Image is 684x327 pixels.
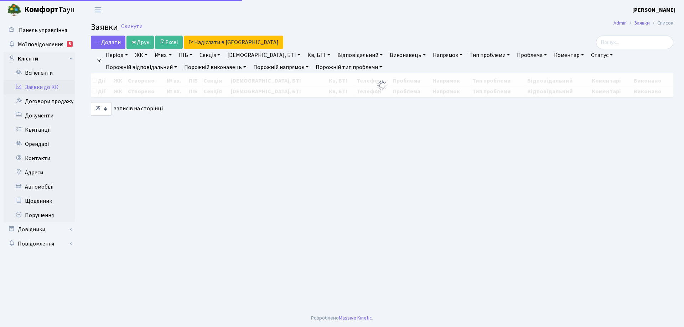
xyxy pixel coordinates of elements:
a: № вх. [152,49,175,61]
a: Панель управління [4,23,75,37]
a: Excel [155,36,183,49]
a: Всі клієнти [4,66,75,80]
a: Кв, БТІ [305,49,333,61]
a: ПІБ [176,49,195,61]
a: Admin [613,19,627,27]
span: Додати [95,38,121,46]
nav: breadcrumb [603,16,684,31]
a: Клієнти [4,52,75,66]
b: Комфорт [24,4,58,15]
a: Повідомлення [4,237,75,251]
a: Проблема [514,49,550,61]
a: Порушення [4,208,75,222]
a: Адреси [4,165,75,180]
a: Мої повідомлення5 [4,37,75,52]
span: Заявки [91,21,118,33]
li: Список [650,19,673,27]
a: Щоденник [4,194,75,208]
a: Відповідальний [335,49,385,61]
label: записів на сторінці [91,102,163,116]
a: Додати [91,36,125,49]
a: Заявки [634,19,650,27]
a: Massive Kinetic [339,314,372,322]
a: Заявки до КК [4,80,75,94]
a: Коментар [551,49,587,61]
a: Порожній тип проблеми [313,61,385,73]
a: Контакти [4,151,75,165]
a: [DEMOGRAPHIC_DATA], БТІ [224,49,303,61]
a: Документи [4,109,75,123]
a: Скинути [121,23,142,30]
a: Договори продажу [4,94,75,109]
a: Надіслати в [GEOGRAPHIC_DATA] [184,36,283,49]
button: Переключити навігацію [89,4,107,16]
a: Автомобілі [4,180,75,194]
a: Секція [197,49,223,61]
span: Мої повідомлення [18,41,63,48]
a: Орендарі [4,137,75,151]
span: Таун [24,4,75,16]
a: Порожній виконавець [181,61,249,73]
a: [PERSON_NAME] [632,6,675,14]
a: Квитанції [4,123,75,137]
a: Порожній напрямок [250,61,311,73]
a: Друк [126,36,154,49]
a: Статус [588,49,616,61]
a: Порожній відповідальний [103,61,180,73]
div: Розроблено . [311,314,373,322]
a: Період [103,49,131,61]
a: ЖК [132,49,150,61]
img: logo.png [7,3,21,17]
div: 5 [67,41,73,47]
a: Довідники [4,222,75,237]
a: Тип проблеми [467,49,513,61]
select: записів на сторінці [91,102,112,116]
a: Виконавець [387,49,429,61]
input: Пошук... [596,36,673,49]
a: Напрямок [430,49,465,61]
img: Обробка... [377,80,388,91]
span: Панель управління [19,26,67,34]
